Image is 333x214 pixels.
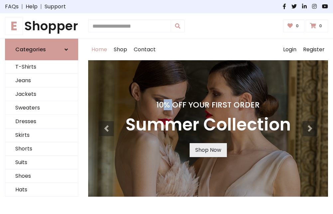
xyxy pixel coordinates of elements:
span: 0 [317,23,324,29]
a: Contact [130,39,159,60]
span: | [38,3,45,11]
a: Shop [110,39,130,60]
a: Sweaters [5,101,78,115]
a: Jackets [5,88,78,101]
a: Jeans [5,74,78,88]
a: Home [88,39,110,60]
h3: Summer Collection [125,115,291,135]
a: Shorts [5,142,78,156]
a: FAQs [5,3,19,11]
a: Dresses [5,115,78,128]
a: Shoes [5,169,78,183]
a: 0 [306,20,328,32]
a: Shop Now [190,143,227,157]
a: Register [300,39,328,60]
a: Categories [5,39,78,60]
a: Login [280,39,300,60]
h4: 10% Off Your First Order [125,100,291,109]
span: E [5,17,23,35]
a: Hats [5,183,78,197]
h1: Shopper [5,19,78,33]
a: T-Shirts [5,60,78,74]
span: | [19,3,26,11]
a: Help [26,3,38,11]
a: Skirts [5,128,78,142]
h6: Categories [15,46,46,53]
span: 0 [294,23,300,29]
a: Suits [5,156,78,169]
a: EShopper [5,19,78,33]
a: Support [45,3,66,11]
a: 0 [283,20,305,32]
